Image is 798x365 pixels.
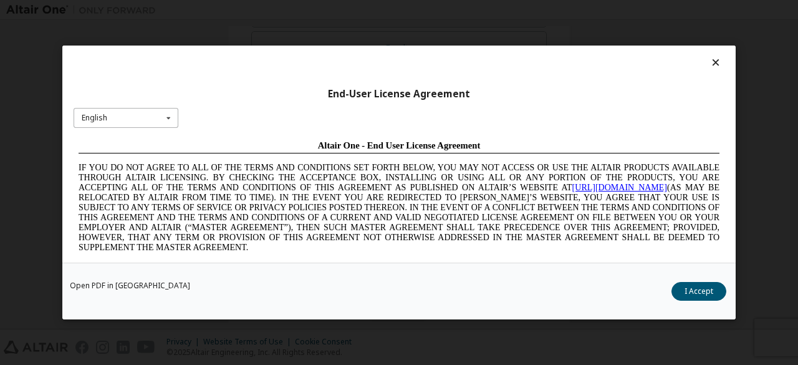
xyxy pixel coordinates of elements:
[499,47,594,57] a: [URL][DOMAIN_NAME]
[244,5,407,15] span: Altair One - End User License Agreement
[74,88,724,100] div: End-User License Agreement
[5,127,646,217] span: Lore Ipsumd Sit Ame Cons Adipisc Elitseddo (“Eiusmodte”) in utlabor Etdolo Magnaaliqua Eni. (“Adm...
[5,27,646,117] span: IF YOU DO NOT AGREE TO ALL OF THE TERMS AND CONDITIONS SET FORTH BELOW, YOU MAY NOT ACCESS OR USE...
[70,282,190,290] a: Open PDF in [GEOGRAPHIC_DATA]
[671,282,726,301] button: I Accept
[82,114,107,122] div: English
